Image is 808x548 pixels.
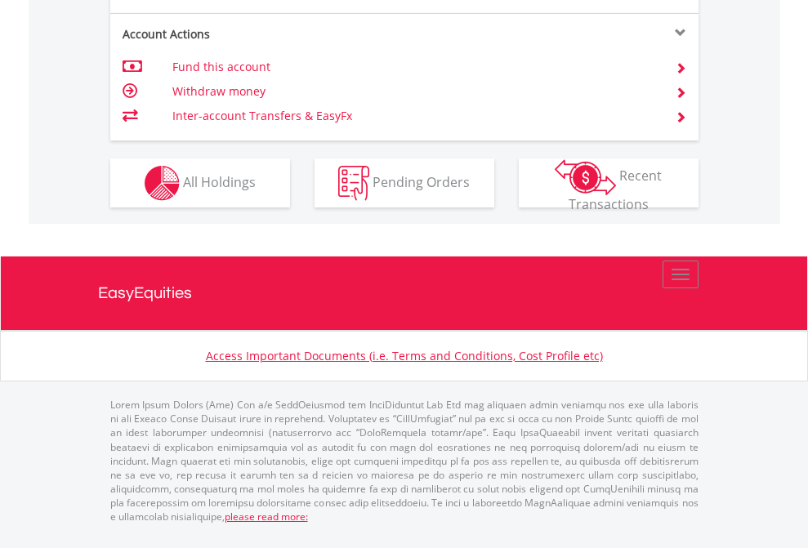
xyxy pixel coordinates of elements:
[183,172,256,190] span: All Holdings
[110,398,699,523] p: Lorem Ipsum Dolors (Ame) Con a/e SeddOeiusmod tem InciDiduntut Lab Etd mag aliquaen admin veniamq...
[110,26,404,42] div: Account Actions
[98,256,711,330] a: EasyEquities
[172,104,655,128] td: Inter-account Transfers & EasyFx
[519,158,699,207] button: Recent Transactions
[172,79,655,104] td: Withdraw money
[338,166,369,201] img: pending_instructions-wht.png
[225,510,308,523] a: please read more:
[373,172,470,190] span: Pending Orders
[555,159,616,195] img: transactions-zar-wht.png
[172,55,655,79] td: Fund this account
[206,348,603,363] a: Access Important Documents (i.e. Terms and Conditions, Cost Profile etc)
[110,158,290,207] button: All Holdings
[145,166,180,201] img: holdings-wht.png
[315,158,494,207] button: Pending Orders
